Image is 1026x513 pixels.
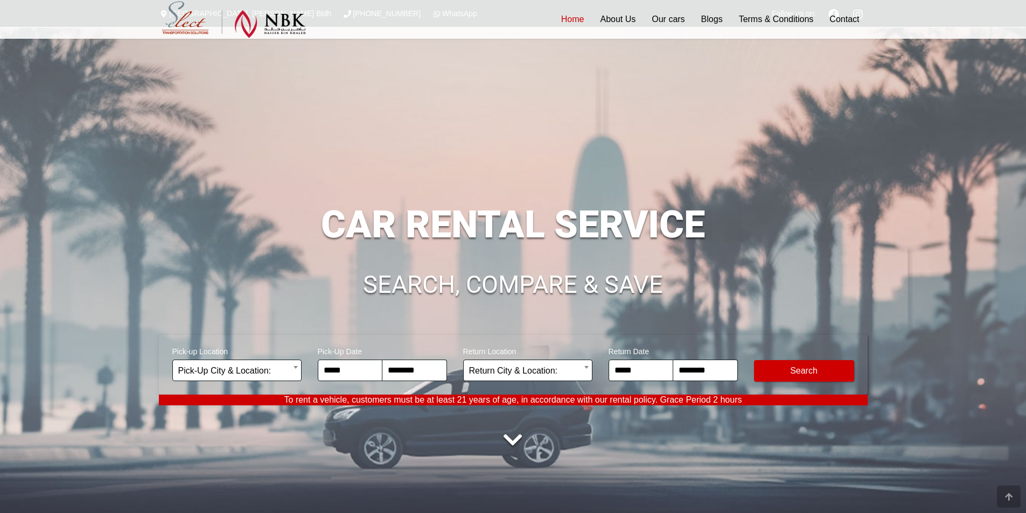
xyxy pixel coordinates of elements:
[754,360,854,382] button: Modify Search
[172,340,302,360] span: Pick-up Location
[162,1,306,38] img: Select Rent a Car
[159,206,868,243] h1: CAR RENTAL SERVICE
[463,360,592,381] span: Return City & Location:
[172,360,302,381] span: Pick-Up City & Location:
[318,340,447,360] span: Pick-Up Date
[178,360,296,382] span: Pick-Up City & Location:
[463,340,592,360] span: Return Location
[159,272,868,297] h1: SEARCH, COMPARE & SAVE
[159,395,868,405] p: To rent a vehicle, customers must be at least 21 years of age, in accordance with our rental poli...
[469,360,587,382] span: Return City & Location:
[997,486,1021,508] div: Go to top
[609,340,738,360] span: Return Date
